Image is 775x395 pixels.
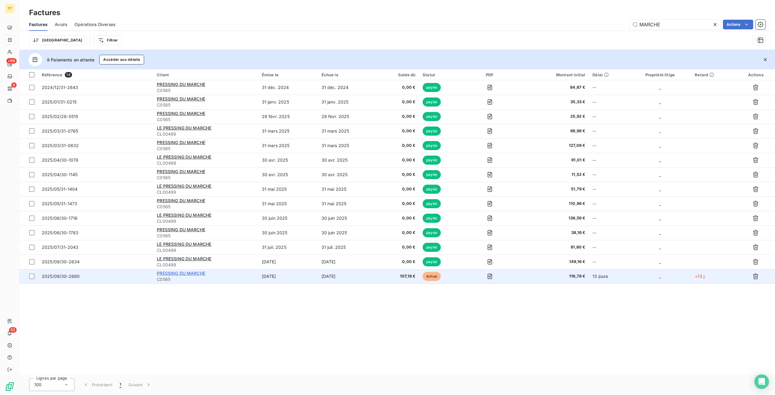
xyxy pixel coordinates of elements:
[518,99,585,105] span: 35,33 €
[423,156,441,165] span: payée
[120,382,121,388] span: 1
[423,112,441,121] span: payée
[589,269,629,284] td: 13 jours
[157,111,205,116] span: PRESSING DU MARCHE
[157,276,255,282] span: C0565
[157,233,255,239] span: C0565
[157,227,205,232] span: PRESSING DU MARCHE
[423,214,441,223] span: payée
[157,183,211,189] span: LE PRESSING DU MARCHE
[157,256,211,261] span: LE PRESSING DU MARCHE
[157,82,205,87] span: PRESSING DU MARCHE
[381,201,415,207] span: 0,00 €
[659,143,661,148] span: _
[258,211,318,225] td: 30 juin 2025
[258,182,318,196] td: 31 mai 2025
[42,157,78,163] span: 2025/04/30-1078
[632,72,688,77] div: Propriété litige
[318,255,378,269] td: [DATE]
[518,84,585,91] span: 84,67 €
[157,160,255,166] span: CL00499
[125,378,155,391] button: Suivant
[589,196,629,211] td: --
[258,109,318,124] td: 28 févr. 2025
[423,170,441,179] span: payée
[318,269,378,284] td: [DATE]
[318,211,378,225] td: 30 juin 2025
[42,99,77,104] span: 2025/01/31-0215
[29,7,60,18] h3: Factures
[47,57,94,63] span: 9 Paiements en attente
[42,259,80,264] span: 2025/09/30-2634
[318,167,378,182] td: 30 avr. 2025
[262,72,314,77] div: Émise le
[157,242,211,247] span: LE PRESSING DU MARCHE
[381,157,415,163] span: 0,00 €
[157,102,255,108] span: C0565
[518,114,585,120] span: 25,92 €
[518,244,585,250] span: 81,60 €
[34,382,41,388] span: 100
[318,138,378,153] td: 31 mars 2025
[589,255,629,269] td: --
[258,255,318,269] td: [DATE]
[589,109,629,124] td: --
[157,175,255,181] span: C0565
[42,128,78,133] span: 2025/03/31-0765
[589,225,629,240] td: --
[423,185,441,194] span: payée
[518,172,585,178] span: 11,52 €
[11,82,17,88] span: 9
[258,80,318,95] td: 31 déc. 2024
[157,146,255,152] span: C0565
[381,99,415,105] span: 0,00 €
[318,225,378,240] td: 30 juin 2025
[318,153,378,167] td: 30 avr. 2025
[258,167,318,182] td: 30 avr. 2025
[589,167,629,182] td: --
[5,4,15,13] div: TT
[589,153,629,167] td: --
[157,247,255,253] span: CL00499
[381,114,415,120] span: 0,00 €
[381,143,415,149] span: 0,00 €
[258,153,318,167] td: 30 avr. 2025
[322,72,374,77] div: Échue le
[659,230,661,235] span: _
[518,259,585,265] span: 149,16 €
[754,374,769,389] div: Open Intercom Messenger
[318,240,378,255] td: 31 juil. 2025
[659,114,661,119] span: _
[423,141,441,150] span: payée
[381,186,415,192] span: 0,00 €
[157,72,255,77] div: Client
[659,274,661,279] span: _
[723,20,753,29] button: Actions
[589,124,629,138] td: --
[423,228,441,237] span: payée
[381,84,415,91] span: 0,00 €
[116,378,125,391] button: 1
[518,215,585,221] span: 136,56 €
[659,128,661,133] span: _
[42,85,78,90] span: 2024/12/31-2843
[42,201,77,206] span: 2025/05/31-1473
[659,85,661,90] span: _
[589,95,629,109] td: --
[157,117,255,123] span: C0565
[518,273,585,279] span: 116,78 €
[258,225,318,240] td: 30 juin 2025
[318,182,378,196] td: 31 mai 2025
[630,20,721,29] input: Rechercher
[9,327,17,333] span: 53
[592,72,625,77] div: Délai
[381,244,415,250] span: 0,00 €
[157,212,211,218] span: LE PRESSING DU MARCHE
[518,128,585,134] span: 66,98 €
[42,230,78,235] span: 2025/06/30-1783
[5,382,15,391] img: Logo LeanPay
[695,72,733,77] div: Retard
[518,230,585,236] span: 38,16 €
[423,272,441,281] span: échue
[258,240,318,255] td: 31 juil. 2025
